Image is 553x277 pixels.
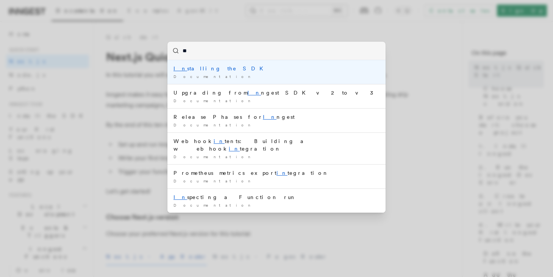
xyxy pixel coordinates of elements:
[173,65,380,72] div: stalling the SDK
[173,123,253,127] span: Documentation
[173,137,380,153] div: Webhook tents: Building a webhook tegration
[214,138,225,144] mark: in
[263,114,276,120] mark: In
[173,203,253,207] span: Documentation
[173,169,380,177] div: Prometheus metrics export tegration
[229,146,240,152] mark: in
[276,170,287,176] mark: in
[173,74,253,79] span: Documentation
[173,113,380,121] div: Release Phases for ngest
[173,98,253,103] span: Documentation
[173,154,253,159] span: Documentation
[173,89,380,96] div: Upgrading from ngest SDK v2 to v3
[173,179,253,183] span: Documentation
[247,90,261,96] mark: In
[173,194,187,200] mark: In
[173,65,187,72] mark: In
[173,193,380,201] div: specting a Function run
